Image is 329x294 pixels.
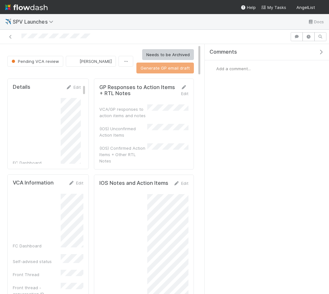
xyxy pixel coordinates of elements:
[296,5,315,10] span: AngelList
[80,59,112,64] span: [PERSON_NAME]
[318,4,324,11] img: avatar_18c010e4-930e-4480-823a-7726a265e9dd.png
[99,125,147,138] div: (IOS) Unconfirmed Action Items
[142,49,194,60] button: Needs to be Archived
[5,19,11,24] span: ✈️
[173,181,188,186] a: Edit
[99,106,147,119] div: VCA/GP responses to action items and notes
[66,85,81,90] a: Edit
[68,180,83,185] a: Edit
[99,145,147,164] div: (IOS) Confirmed Action Items + Other RTL Notes
[210,65,216,72] img: avatar_18c010e4-930e-4480-823a-7726a265e9dd.png
[13,243,61,249] div: FC Dashboard
[181,85,188,96] a: Edit
[261,4,286,11] a: My Tasks
[66,56,116,67] button: [PERSON_NAME]
[210,49,237,55] span: Comments
[13,180,54,186] h5: VCA Information
[13,258,61,265] div: Self-advised status
[13,84,30,90] h5: Details
[261,5,286,10] span: My Tasks
[216,66,251,71] span: Add a comment...
[13,160,61,166] div: FC Dashboard
[241,4,256,11] div: Help
[99,84,178,97] h5: GP Responses to Action Items + RTL Notes
[13,271,61,278] div: Front Thread
[5,2,48,13] img: logo-inverted-e16ddd16eac7371096b0.svg
[136,63,194,73] button: Generate GP email draft
[71,58,78,64] img: avatar_18c010e4-930e-4480-823a-7726a265e9dd.png
[13,19,57,25] span: SPV Launches
[308,18,324,26] a: Docs
[99,180,168,186] h5: IOS Notes and Action Items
